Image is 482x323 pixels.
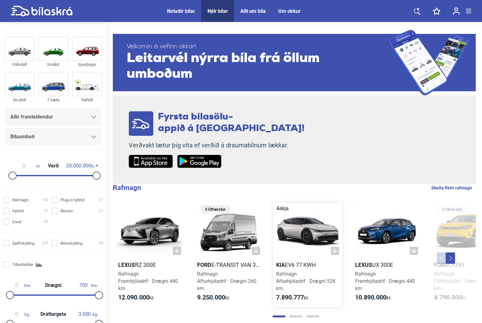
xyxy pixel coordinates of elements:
[203,205,228,214] span: 5 Útfærslur
[276,294,304,301] b: 7.890.777
[12,197,29,203] span: Rafmagn
[118,262,135,268] b: Lexus
[12,208,24,214] span: Hybrid
[4,61,34,68] div: Fólksbíll
[44,283,63,288] span: Drægni
[446,252,455,264] button: Next
[352,203,421,307] a: LexusUX 300eRafmagnFramhjóladrif · Drægni 440 km10.890.000kr.
[46,163,60,168] span: Verð
[38,61,68,68] div: Smábíl
[115,261,184,268] h2: RZ 300e
[355,262,372,268] b: Lexus
[278,8,301,14] a: Um okkur
[99,208,103,214] span: 27
[276,206,289,211] div: Askja
[10,113,53,121] span: Allir framleiðendur
[197,262,211,268] b: Ford
[276,294,309,301] span: kr.
[197,271,256,291] span: Rafmagn Afturhjóladrif · Drægni 260 km
[72,96,102,103] div: Rafbíll
[434,294,462,301] b: 8.790.000
[127,51,388,82] span: Leitarvél nýrra bíla frá öllum umboðum
[434,294,467,301] span: kr.
[44,208,48,214] span: 31
[276,271,335,291] span: Rafmagn Afturhjóladrif · Drægni 528 km
[39,312,68,317] span: Dráttargeta
[42,197,48,203] span: 105
[42,240,48,246] span: 222
[60,240,82,246] span: Beinskipting
[437,252,446,264] button: Previous
[194,203,263,307] a: 5 ÚtfærslurForde-Transit Van 350 L2H2RafmagnAfturhjóladrif · Drægni 260 km9.250.000kr.
[197,294,225,301] b: 9.250.000
[10,132,34,141] span: Bílaumboð
[76,283,98,288] span: km.
[118,294,149,301] b: 12.090.000
[118,294,155,301] span: kr.
[9,311,30,317] span: kg.
[44,219,48,225] span: 45
[431,184,472,192] a: Skoða fleiri rafmagn
[12,261,33,268] span: Tilboðsbílar
[276,262,285,268] b: Kia
[11,163,40,169] span: kr.
[4,96,34,103] div: Skutbíll
[355,294,386,301] b: 10.890.000
[167,8,195,14] a: Notaðir bílar
[12,240,34,246] span: Sjálfskipting
[440,205,464,214] span: 2 Útfærslur
[60,197,84,203] span: Plug-in hybrid
[453,7,460,15] img: user-login.svg
[118,271,178,291] span: Rafmagn Framhjóladrif · Drægni 440 km
[207,8,228,14] a: Nýir bílar
[194,261,263,268] h2: e-Transit Van 350 L2H2
[113,30,476,95] a: Velkomin á vefinn okkar!Leitarvél nýrra bíla frá öllum umboðum
[60,208,73,214] span: Bensín
[240,8,266,14] a: Allt um bíla
[306,315,319,317] button: Page 3
[38,96,68,103] div: 7 Sæta
[290,315,302,317] button: Page 2
[99,197,103,203] span: 37
[273,315,285,317] button: Page 1
[352,261,421,268] h2: UX 300e
[66,163,95,169] span: kr.
[99,240,103,246] span: 36
[12,219,21,225] span: Dísel
[355,294,391,301] span: kr.
[77,311,98,317] span: kg.
[197,294,230,301] span: kr.
[9,283,31,288] span: km.
[158,112,305,134] span: Fyrsta bílasölu- appið á [GEOGRAPHIC_DATA]!
[113,184,141,192] b: Rafmagn
[434,262,448,268] b: Ford
[115,203,184,307] a: LexusRZ 300eRafmagnFramhjóladrif · Drægni 440 km12.090.000kr.
[273,261,342,268] h2: EV6 77 kWh
[72,61,102,68] div: Sportjeppi
[127,43,388,51] span: Velkomin á vefinn okkar!
[355,271,415,291] span: Rafmagn Framhjóladrif · Drægni 440 km
[273,203,342,307] a: AskjaKiaEV6 77 kWhRafmagnAfturhjóladrif · Drægni 528 km7.890.777kr.
[129,141,305,149] p: Verðvakt lætur þig vita ef verðið á draumabílnum lækkar.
